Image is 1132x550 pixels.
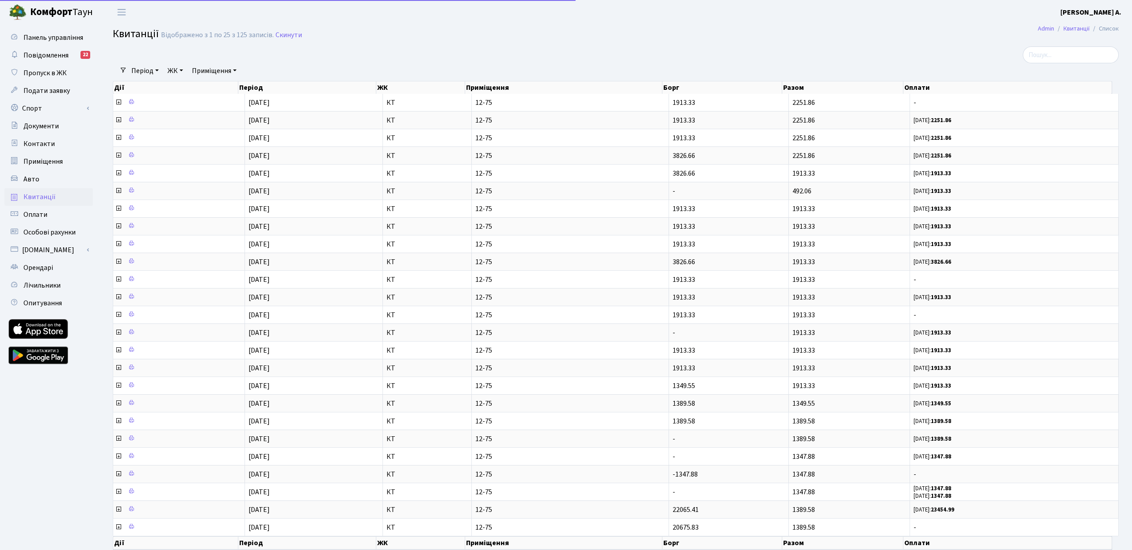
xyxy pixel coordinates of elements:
span: 12-75 [475,435,665,442]
span: 12-75 [475,524,665,531]
a: Спорт [4,100,93,117]
span: [DATE] [249,115,270,125]
small: [DATE]: [914,364,951,372]
small: [DATE]: [914,240,951,248]
b: [PERSON_NAME] А. [1060,8,1121,17]
button: Переключити навігацію [111,5,133,19]
span: 1913.33 [792,169,815,178]
span: 1913.33 [673,98,695,108]
span: 1913.33 [792,310,815,320]
span: - [914,312,1115,319]
span: 12-75 [475,506,665,513]
span: 1913.33 [792,363,815,373]
span: 12-75 [475,117,665,124]
span: Повідомлення [23,50,69,60]
span: 1389.58 [792,523,815,532]
a: Документи [4,117,93,135]
span: Пропуск в ЖК [23,68,67,78]
th: Разом [782,536,903,550]
small: [DATE]: [914,169,951,177]
span: КТ [386,170,468,177]
b: 1913.33 [931,329,951,337]
span: 1913.33 [792,239,815,249]
small: [DATE]: [914,329,951,337]
th: Оплати [903,536,1112,550]
a: Лічильники [4,277,93,294]
span: 12-75 [475,329,665,336]
span: [DATE] [249,222,270,231]
small: [DATE]: [914,346,951,354]
span: 1913.33 [792,222,815,231]
span: КТ [386,453,468,460]
span: 12-75 [475,453,665,460]
a: Квитанції [4,188,93,206]
span: КТ [386,400,468,407]
span: КТ [386,152,468,159]
span: 1347.88 [792,452,815,462]
span: - [914,524,1115,531]
b: 1913.33 [931,346,951,354]
span: Приміщення [23,157,63,166]
b: 1347.88 [931,492,951,500]
nav: breadcrumb [1025,19,1132,38]
th: Період [238,536,376,550]
span: 1349.55 [792,399,815,408]
span: Квитанції [23,192,56,202]
span: Лічильники [23,281,61,290]
small: [DATE]: [914,258,951,266]
span: [DATE] [249,239,270,249]
span: 1913.33 [673,346,695,355]
small: [DATE]: [914,152,951,160]
span: [DATE] [249,416,270,426]
span: Таун [30,5,93,20]
span: [DATE] [249,204,270,214]
span: 12-75 [475,488,665,496]
span: Квитанції [113,26,159,42]
a: ЖК [164,63,187,78]
a: Особові рахунки [4,223,93,241]
small: [DATE]: [914,492,951,500]
span: - [914,99,1115,106]
a: Опитування [4,294,93,312]
span: 12-75 [475,471,665,478]
b: 1347.88 [931,453,951,461]
b: 1913.33 [931,205,951,213]
span: -1347.88 [673,469,698,479]
a: [PERSON_NAME] А. [1060,7,1121,18]
b: 1347.88 [931,485,951,492]
span: КТ [386,524,468,531]
b: 1913.33 [931,364,951,372]
span: [DATE] [249,328,270,338]
th: Дії [113,536,238,550]
span: 1389.58 [792,505,815,515]
span: [DATE] [249,363,270,373]
span: КТ [386,117,468,124]
span: 12-75 [475,170,665,177]
span: 1913.33 [673,310,695,320]
b: 2251.86 [931,152,951,160]
span: 12-75 [475,400,665,407]
img: logo.png [9,4,27,21]
div: 22 [80,51,90,59]
small: [DATE]: [914,506,954,514]
span: КТ [386,312,468,319]
small: [DATE]: [914,187,951,195]
a: Admin [1038,24,1054,33]
small: [DATE]: [914,382,951,390]
span: 12-75 [475,347,665,354]
small: [DATE]: [914,134,951,142]
th: Разом [782,81,903,94]
span: Оплати [23,210,47,219]
a: Період [128,63,162,78]
span: 1913.33 [792,328,815,338]
span: [DATE] [249,275,270,285]
a: Панель управління [4,29,93,46]
b: 1389.58 [931,417,951,425]
span: КТ [386,435,468,442]
span: 12-75 [475,258,665,265]
span: 12-75 [475,365,665,372]
span: - [673,186,675,196]
span: КТ [386,365,468,372]
span: 1347.88 [792,469,815,479]
span: [DATE] [249,346,270,355]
